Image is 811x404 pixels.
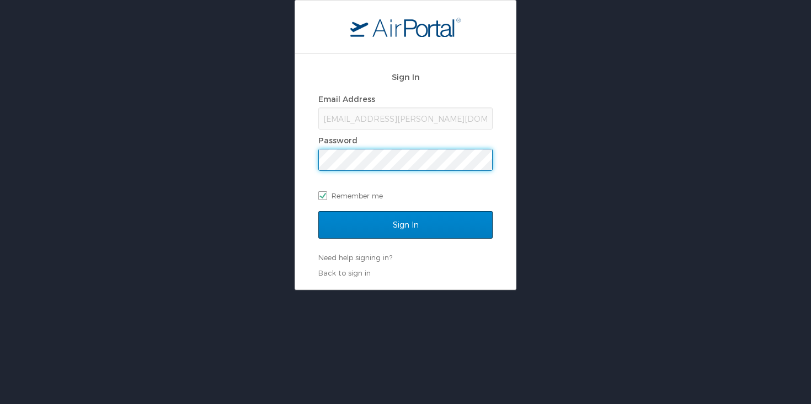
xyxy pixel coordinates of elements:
input: Sign In [318,211,493,239]
img: logo [350,17,461,37]
label: Password [318,136,358,145]
h2: Sign In [318,71,493,83]
label: Remember me [318,187,493,204]
label: Email Address [318,94,375,104]
a: Back to sign in [318,268,371,277]
a: Need help signing in? [318,253,392,262]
